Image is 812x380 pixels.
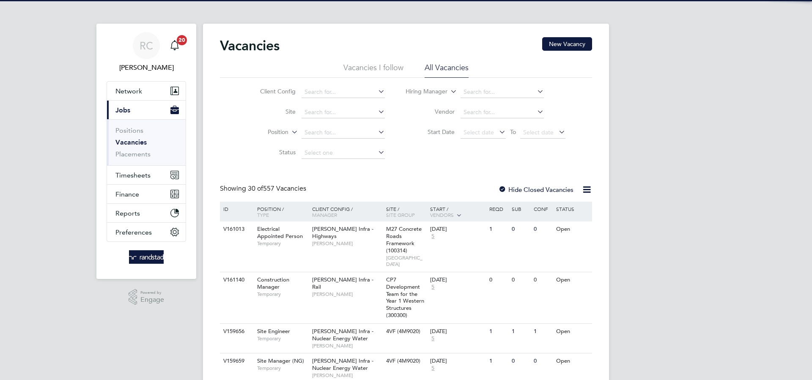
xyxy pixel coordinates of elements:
div: 0 [532,353,554,369]
span: 5 [430,365,436,372]
span: M27 Concrete Roads Framework (100314) [386,225,422,254]
span: 5 [430,233,436,240]
input: Search for... [461,86,544,98]
label: Hide Closed Vacancies [498,186,573,194]
span: Construction Manager [257,276,289,290]
span: [PERSON_NAME] Infra - Rail [312,276,373,290]
span: Jobs [115,106,130,114]
div: 1 [532,324,554,339]
img: randstad-logo-retina.png [129,250,164,264]
span: [PERSON_NAME] [312,240,382,247]
li: All Vacancies [425,63,469,78]
div: V159659 [221,353,251,369]
div: Position / [251,202,310,222]
span: Select date [523,128,554,136]
span: CP7 Development Team for the Year 1 Western Structures (300300) [386,276,424,319]
span: [PERSON_NAME] [312,372,382,379]
a: Positions [115,126,143,134]
span: To [507,126,518,137]
button: Timesheets [107,166,186,184]
div: [DATE] [430,358,485,365]
span: Preferences [115,228,152,236]
span: Temporary [257,240,308,247]
span: Temporary [257,291,308,298]
span: Electrical Appointed Person [257,225,303,240]
span: 4VF (4M9020) [386,357,420,364]
div: V159656 [221,324,251,339]
div: Reqd [487,202,509,216]
div: Status [554,202,591,216]
input: Search for... [302,107,385,118]
div: [DATE] [430,276,485,284]
div: [DATE] [430,226,485,233]
div: 0 [510,353,532,369]
div: Conf [532,202,554,216]
div: V161140 [221,272,251,288]
span: 30 of [248,184,263,193]
button: Jobs [107,101,186,119]
label: Client Config [247,87,296,95]
span: RC [140,40,153,51]
label: Hiring Manager [399,87,447,96]
span: Vendors [430,211,454,218]
div: ID [221,202,251,216]
label: Site [247,108,296,115]
span: 5 [430,284,436,291]
div: Sub [510,202,532,216]
div: Open [554,324,591,339]
span: [PERSON_NAME] Infra - Nuclear Energy Water [312,357,373,372]
div: Open [554,221,591,237]
div: Open [554,353,591,369]
div: [DATE] [430,328,485,335]
label: Position [240,128,288,137]
div: Site / [384,202,428,222]
div: 0 [510,221,532,237]
span: 557 Vacancies [248,184,306,193]
input: Search for... [302,86,385,98]
div: 1 [487,353,509,369]
button: Reports [107,204,186,222]
span: 4VF (4M9020) [386,328,420,335]
div: Open [554,272,591,288]
input: Search for... [302,127,385,139]
span: Site Manager (NG) [257,357,304,364]
span: [PERSON_NAME] Infra - Highways [312,225,373,240]
span: [PERSON_NAME] [312,342,382,349]
a: Go to home page [107,250,186,264]
button: Preferences [107,223,186,241]
li: Vacancies I follow [343,63,403,78]
button: Finance [107,185,186,203]
div: 0 [487,272,509,288]
a: 20 [166,32,183,59]
a: Powered byEngage [129,289,165,305]
span: Engage [140,296,164,303]
div: 0 [532,221,554,237]
div: V161013 [221,221,251,237]
input: Select one [302,147,385,159]
span: Site Engineer [257,328,290,335]
span: Rebecca Cahill [107,63,186,73]
span: Timesheets [115,171,151,179]
label: Start Date [406,128,455,136]
a: Vacancies [115,138,147,146]
span: Select date [464,128,494,136]
label: Status [247,148,296,156]
span: 5 [430,335,436,342]
h2: Vacancies [220,37,280,54]
a: RC[PERSON_NAME] [107,32,186,73]
a: Placements [115,150,151,158]
div: 0 [532,272,554,288]
nav: Main navigation [96,24,196,279]
span: Manager [312,211,337,218]
div: Showing [220,184,308,193]
div: Client Config / [310,202,384,222]
label: Vendor [406,108,455,115]
button: Network [107,82,186,100]
input: Search for... [461,107,544,118]
span: Reports [115,209,140,217]
div: 1 [487,221,509,237]
span: Network [115,87,142,95]
span: Temporary [257,365,308,372]
span: [GEOGRAPHIC_DATA] [386,254,426,268]
span: Site Group [386,211,415,218]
